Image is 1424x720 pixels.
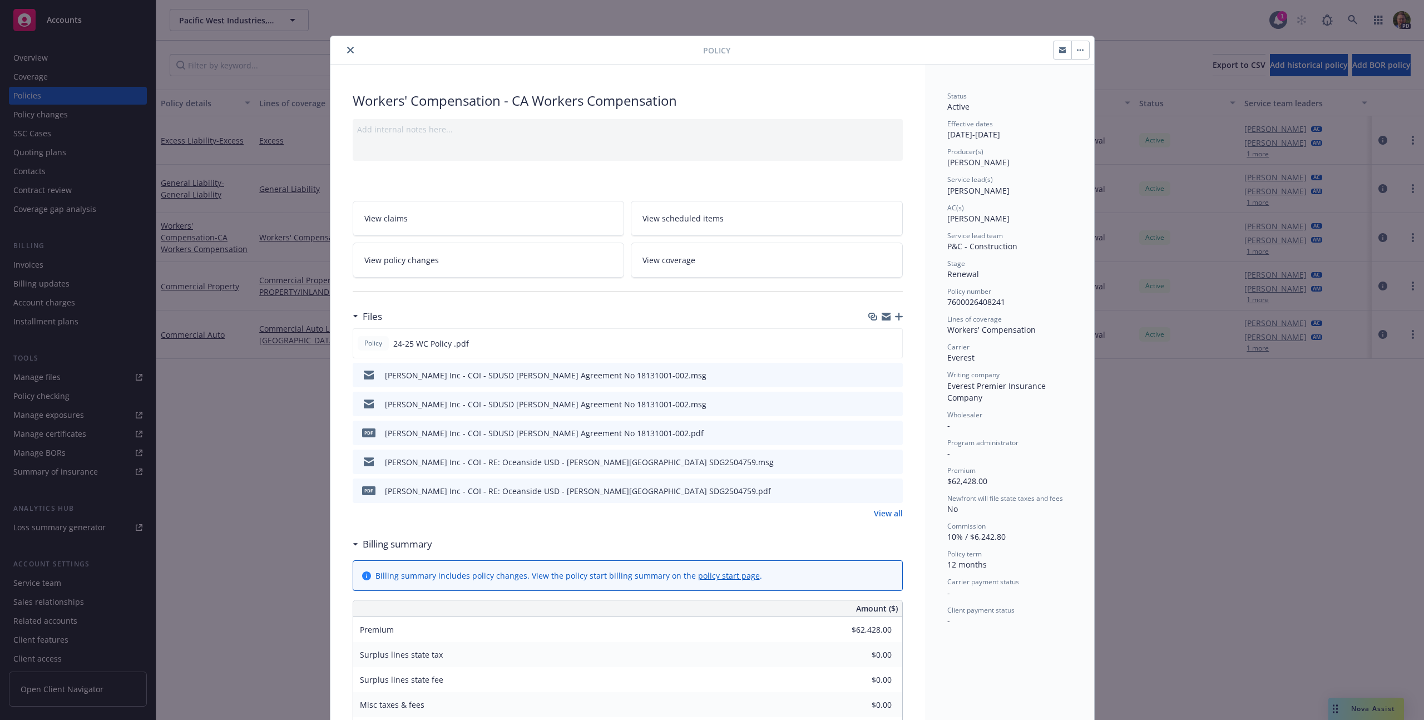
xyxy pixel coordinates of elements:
h3: Billing summary [363,537,432,551]
span: Program administrator [947,438,1018,447]
div: [PERSON_NAME] Inc - COI - RE: Oceanside USD - [PERSON_NAME][GEOGRAPHIC_DATA] SDG2504759.msg [385,456,774,468]
a: View claims [353,201,625,236]
button: download file [870,338,879,349]
input: 0.00 [826,647,898,663]
span: No [947,504,958,514]
div: Workers' Compensation - CA Workers Compensation [353,91,903,110]
button: download file [871,427,879,439]
div: [PERSON_NAME] Inc - COI - SDUSD [PERSON_NAME] Agreement No 18131001-002.msg [385,398,706,410]
span: Policy [362,338,384,348]
span: Misc taxes & fees [360,699,424,710]
span: Renewal [947,269,979,279]
span: Policy term [947,549,982,559]
span: Policy number [947,287,991,296]
button: preview file [888,338,898,349]
span: View policy changes [364,254,439,266]
span: 12 months [947,559,987,570]
span: - [947,615,950,626]
span: View claims [364,213,408,224]
span: Carrier payment status [947,577,1019,586]
span: Newfront will file state taxes and fees [947,494,1063,503]
span: pdf [362,486,375,495]
span: Policy [703,45,730,56]
span: AC(s) [947,203,964,213]
span: Service lead team [947,231,1003,240]
button: download file [871,398,879,410]
span: Service lead(s) [947,175,993,184]
span: View scheduled items [642,213,724,224]
span: Amount ($) [856,603,898,614]
div: [PERSON_NAME] Inc - COI - SDUSD [PERSON_NAME] Agreement No 18131001-002.pdf [385,427,704,439]
button: download file [871,369,879,381]
span: Surplus lines state fee [360,674,443,685]
a: View scheduled items [631,201,903,236]
span: - [947,420,950,431]
input: 0.00 [826,672,898,688]
span: Carrier [947,342,970,352]
input: 0.00 [826,622,898,638]
span: [PERSON_NAME] [947,185,1010,196]
span: Stage [947,259,965,268]
span: Status [947,91,967,101]
span: Premium [360,624,394,635]
a: View all [874,507,903,519]
span: Commission [947,521,986,531]
span: 7600026408241 [947,297,1005,307]
button: preview file [888,485,898,497]
span: Lines of coverage [947,314,1002,324]
span: Active [947,101,970,112]
button: close [344,43,357,57]
span: [PERSON_NAME] [947,213,1010,224]
h3: Files [363,309,382,324]
span: Effective dates [947,119,993,129]
div: Files [353,309,382,324]
button: preview file [888,398,898,410]
span: P&C - Construction [947,241,1017,251]
span: View coverage [642,254,695,266]
span: Premium [947,466,976,475]
span: [PERSON_NAME] [947,157,1010,167]
button: preview file [888,369,898,381]
span: 10% / $6,242.80 [947,531,1006,542]
span: Writing company [947,370,1000,379]
input: 0.00 [826,697,898,713]
div: [DATE] - [DATE] [947,119,1072,140]
div: Workers' Compensation [947,324,1072,336]
div: Billing summary includes policy changes. View the policy start billing summary on the . [375,570,762,581]
button: download file [871,485,879,497]
div: [PERSON_NAME] Inc - COI - SDUSD [PERSON_NAME] Agreement No 18131001-002.msg [385,369,706,381]
span: Everest Premier Insurance Company [947,381,1048,403]
span: Producer(s) [947,147,983,156]
span: $62,428.00 [947,476,987,486]
div: Billing summary [353,537,432,551]
span: Client payment status [947,605,1015,615]
span: Everest [947,352,975,363]
div: Add internal notes here... [357,124,898,135]
a: View policy changes [353,243,625,278]
span: - [947,448,950,458]
button: preview file [888,427,898,439]
a: policy start page [698,570,760,581]
div: [PERSON_NAME] Inc - COI - RE: Oceanside USD - [PERSON_NAME][GEOGRAPHIC_DATA] SDG2504759.pdf [385,485,771,497]
span: - [947,588,950,598]
span: 24-25 WC Policy .pdf [393,338,469,349]
button: download file [871,456,879,468]
a: View coverage [631,243,903,278]
span: Surplus lines state tax [360,649,443,660]
button: preview file [888,456,898,468]
span: pdf [362,428,375,437]
span: Wholesaler [947,410,982,420]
